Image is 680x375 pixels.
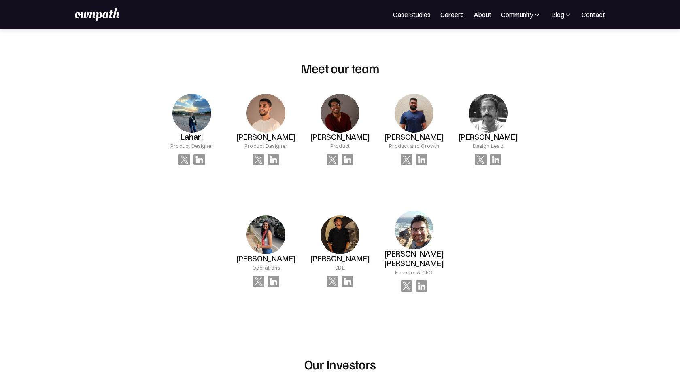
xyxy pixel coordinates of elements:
[170,142,213,150] div: Product Designer
[389,142,439,150] div: Product and Growth
[236,133,296,142] h3: [PERSON_NAME]
[395,268,433,276] div: Founder & CEO
[377,249,451,268] h3: [PERSON_NAME] [PERSON_NAME]
[181,133,203,142] h3: Lahari
[393,10,431,19] a: Case Studies
[244,142,287,150] div: Product Designer
[473,142,504,150] div: Design Lead
[384,133,444,142] h3: [PERSON_NAME]
[335,263,345,272] div: SDE
[304,356,376,372] h2: Our Investors
[252,263,280,272] div: Operations
[458,133,518,142] h3: [PERSON_NAME]
[440,10,464,19] a: Careers
[582,10,605,19] a: Contact
[301,60,380,76] h2: Meet our team
[551,10,572,19] div: Blog
[474,10,491,19] a: About
[310,254,370,263] h3: [PERSON_NAME]
[310,133,370,142] h3: [PERSON_NAME]
[501,10,533,19] div: Community
[501,10,541,19] div: Community
[551,10,564,19] div: Blog
[236,254,296,263] h3: [PERSON_NAME]
[330,142,350,150] div: Product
